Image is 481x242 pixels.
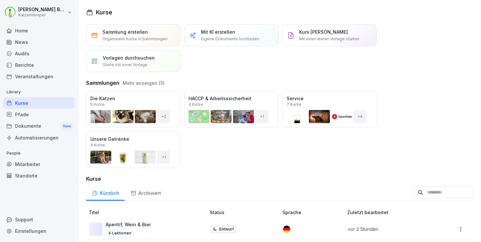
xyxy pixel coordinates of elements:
[86,131,180,168] a: Unsere Getränke4 Kurse+1
[90,136,176,142] p: Unsere Getränke
[86,79,119,87] h3: Sammlungen
[3,132,75,143] a: Automatisierungen
[106,221,151,228] p: Aperitif, Wein & Bier
[3,158,75,170] a: Mitarbeiter
[89,209,207,216] p: Titel
[184,91,278,127] a: HACCP & Arbeitsssicherheit4 Kurse+1
[90,102,105,106] p: 5 Kurse
[106,229,134,237] p: 4 Lektionen
[18,13,66,17] p: Katzentempel
[299,36,359,42] p: Mit einer leeren Vorlage starten
[123,80,165,86] button: Mehr anzeigen (5)
[3,97,75,109] a: Kurse
[125,184,167,201] a: Archiviert
[157,151,170,164] div: + 1
[347,209,441,216] p: Zuletzt bearbeitet
[103,54,155,61] p: Vorlagen durchsuchen
[353,110,366,123] div: + 4
[3,87,75,97] p: Library
[201,36,259,42] p: Eigene Dokumente hochladen
[96,8,112,17] h1: Kurse
[282,209,345,216] p: Sprache
[86,91,180,127] a: Die Katzen5 Kurse+2
[62,122,73,130] div: New
[219,226,234,232] p: Entwurf
[3,36,75,48] a: News
[188,102,203,106] p: 4 Kurse
[3,170,75,181] a: Standorte
[3,25,75,36] a: Home
[299,28,348,35] p: Kurs [PERSON_NAME]
[3,225,75,237] a: Einstellungen
[210,209,280,216] p: Status
[287,95,372,102] p: Service
[90,95,176,102] p: Die Katzen
[3,214,75,225] div: Support
[201,28,235,35] p: Mit KI erstellen
[348,226,433,233] p: vor 2 Stunden
[283,226,290,233] img: de.svg
[3,120,75,132] div: Dokumente
[188,95,274,102] p: HACCP & Arbeitsssicherheit
[86,175,473,183] h3: Kurse
[102,36,168,42] p: Organisiere Kurse in Sammlungen
[90,143,105,147] p: 4 Kurse
[282,91,377,127] a: Service7 Kurse+4
[103,62,148,68] p: Starte mit einer Vorlage
[157,110,170,123] div: + 2
[3,120,75,132] a: DokumenteNew
[287,102,301,106] p: 7 Kurse
[3,59,75,71] a: Berichte
[3,109,75,120] a: Pfade
[3,148,75,158] p: People
[102,28,148,35] p: Sammlung erstellen
[255,110,268,123] div: + 1
[3,48,75,59] a: Audits
[3,71,75,82] a: Veranstaltungen
[18,7,66,12] p: [PERSON_NAME] Benedix
[86,184,125,201] a: Kürzlich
